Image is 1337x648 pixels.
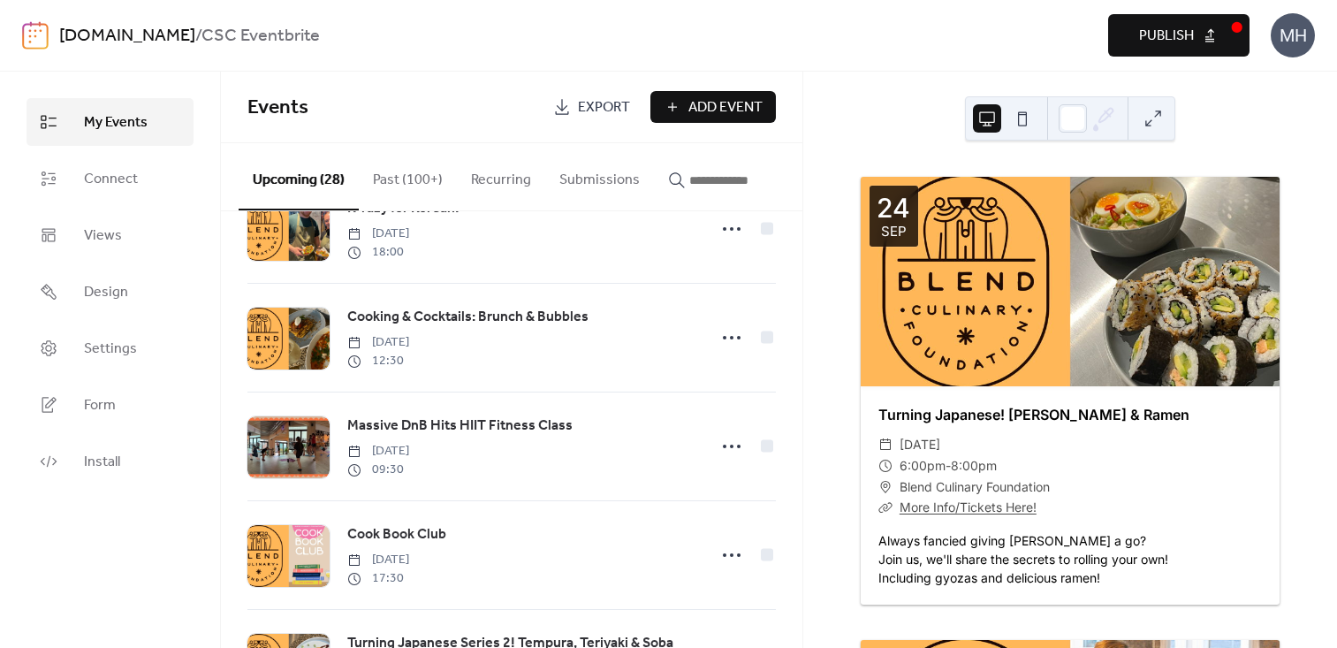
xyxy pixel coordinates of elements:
[878,434,893,455] div: ​
[247,88,308,127] span: Events
[878,406,1189,423] a: Turning Japanese! [PERSON_NAME] & Ramen
[347,352,409,370] span: 12:30
[195,19,201,53] b: /
[22,21,49,50] img: logo
[650,91,776,123] button: Add Event
[347,225,409,243] span: [DATE]
[347,442,409,461] span: [DATE]
[59,19,195,53] a: [DOMAIN_NAME]
[84,112,148,133] span: My Events
[900,455,946,476] span: 6:00pm
[201,19,320,53] b: CSC Eventbrite
[84,169,138,190] span: Connect
[347,461,409,479] span: 09:30
[878,455,893,476] div: ​
[900,499,1037,515] a: More Info/Tickets Here!
[347,415,573,437] span: Massive DnB Hits HIIT Fitness Class
[84,395,116,416] span: Form
[27,98,194,146] a: My Events
[27,155,194,202] a: Connect
[1139,26,1194,47] span: Publish
[347,243,409,262] span: 18:00
[881,225,907,238] div: Sep
[27,381,194,429] a: Form
[578,97,630,118] span: Export
[84,452,120,473] span: Install
[27,324,194,372] a: Settings
[1108,14,1250,57] button: Publish
[347,551,409,569] span: [DATE]
[347,415,573,438] a: Massive DnB Hits HIIT Fitness Class
[900,434,940,455] span: [DATE]
[347,306,589,329] a: Cooking & Cocktails: Brunch & Bubbles
[239,143,359,210] button: Upcoming (28)
[877,194,910,221] div: 24
[347,523,446,546] a: Cook Book Club
[347,307,589,328] span: Cooking & Cocktails: Brunch & Bubbles
[946,455,951,476] span: -
[84,282,128,303] span: Design
[878,497,893,518] div: ​
[900,476,1050,498] span: Blend Culinary Foundation
[347,569,409,588] span: 17:30
[347,333,409,352] span: [DATE]
[951,455,997,476] span: 8:00pm
[27,211,194,259] a: Views
[359,143,457,209] button: Past (100+)
[27,438,194,485] a: Install
[457,143,545,209] button: Recurring
[540,91,643,123] a: Export
[688,97,763,118] span: Add Event
[27,268,194,316] a: Design
[84,339,137,360] span: Settings
[545,143,654,209] button: Submissions
[878,476,893,498] div: ​
[347,524,446,545] span: Cook Book Club
[84,225,122,247] span: Views
[861,531,1280,587] div: Always fancied giving [PERSON_NAME] a go? Join us, we'll share the secrets to rolling your own! I...
[1271,13,1315,57] div: MH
